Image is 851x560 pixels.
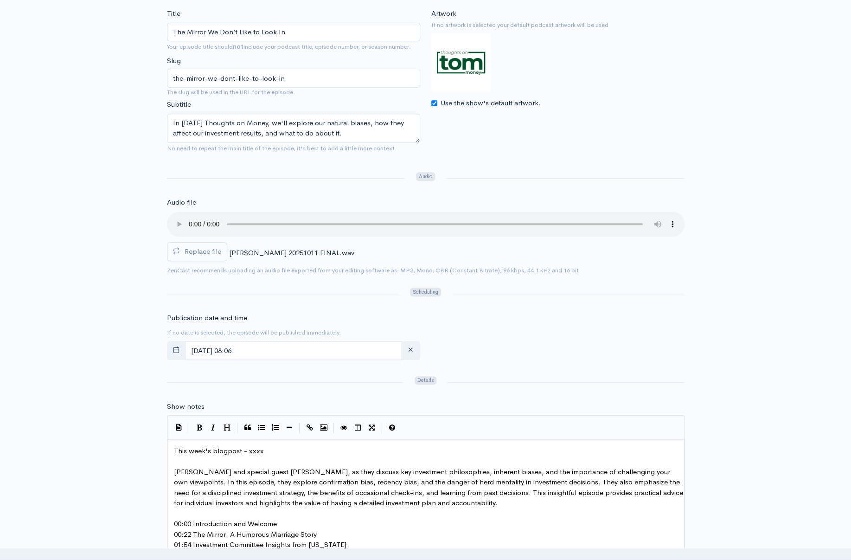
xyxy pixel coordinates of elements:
button: Toggle Fullscreen [365,421,379,435]
small: The slug will be used in the URL for the episode. [167,88,420,97]
span: Audio [416,172,435,181]
i: | [237,423,238,433]
small: If no artwork is selected your default podcast artwork will be used [431,20,685,30]
button: Numbered List [269,421,282,435]
button: Create Link [303,421,317,435]
label: Audio file [167,197,196,208]
textarea: In [DATE] Thoughts on Money, we'll explore our natural biases, how they affect our investment res... [167,114,420,143]
button: Heading [220,421,234,435]
span: 01:54 Investment Committee Insights from [US_STATE] [174,540,346,549]
button: Insert Image [317,421,331,435]
strong: not [233,43,243,51]
button: Toggle Preview [337,421,351,435]
button: Insert Horizontal Line [282,421,296,435]
button: Generic List [255,421,269,435]
label: Artwork [431,8,456,19]
span: 00:22 The Mirror: A Humorous Marriage Story [174,530,317,539]
span: Replace file [185,247,221,256]
span: This week's blogpost - xxxx [174,446,264,455]
button: Bold [192,421,206,435]
i: | [333,423,334,433]
span: [PERSON_NAME] and special guest [PERSON_NAME], as they discuss key investment philosophies, inher... [174,467,685,508]
small: If no date is selected, the episode will be published immediately. [167,328,341,336]
button: clear [401,341,420,360]
small: Your episode title should include your podcast title, episode number, or season number. [167,43,411,51]
button: Markdown Guide [385,421,399,435]
button: Insert Show Notes Template [172,420,186,434]
span: Scheduling [410,288,441,296]
label: Publication date and time [167,313,247,323]
button: Quote [241,421,255,435]
label: Subtitle [167,99,191,110]
span: 00:00 Introduction and Welcome [174,519,277,528]
span: Details [415,376,436,385]
button: Toggle Side by Side [351,421,365,435]
small: No need to repeat the main title of the episode, it's best to add a little more context. [167,144,397,152]
label: Use the show's default artwork. [441,98,541,109]
button: toggle [167,341,186,360]
input: title-of-episode [167,69,420,88]
span: [PERSON_NAME] 20251011 FINAL.wav [229,248,354,257]
i: | [299,423,300,433]
small: ZenCast recommends uploading an audio file exported from your editing software as: MP3, Mono, CBR... [167,266,579,274]
label: Show notes [167,401,205,412]
button: Italic [206,421,220,435]
i: | [189,423,190,433]
label: Title [167,8,180,19]
input: What is the episode's title? [167,23,420,42]
label: Slug [167,56,181,66]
